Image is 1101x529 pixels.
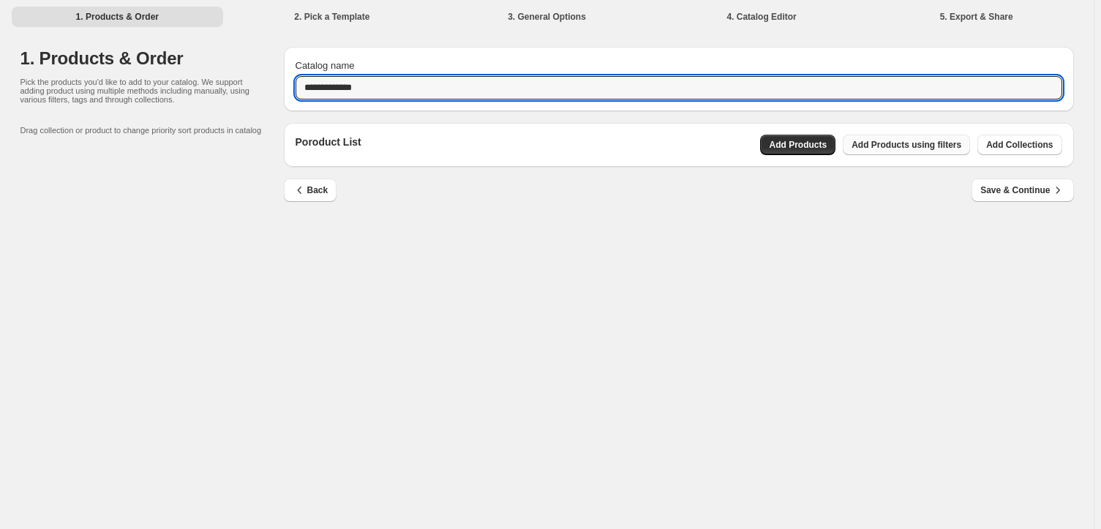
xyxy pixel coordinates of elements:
span: Save & Continue [980,183,1064,198]
span: Add Products using filters [852,139,961,151]
button: Add Products [760,135,835,155]
p: Poroduct List [296,135,361,155]
p: Drag collection or product to change priority sort products in catalog [20,126,284,135]
button: Back [284,179,337,202]
p: Pick the products you'd like to add to your catalog. We support adding product using multiple met... [20,78,255,104]
span: Back [293,183,328,198]
button: Save & Continue [972,179,1073,202]
span: Add Products [769,139,827,151]
span: Add Collections [986,139,1053,151]
h1: 1. Products & Order [20,47,284,70]
span: Catalog name [296,60,355,71]
button: Add Products using filters [843,135,970,155]
button: Add Collections [977,135,1061,155]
